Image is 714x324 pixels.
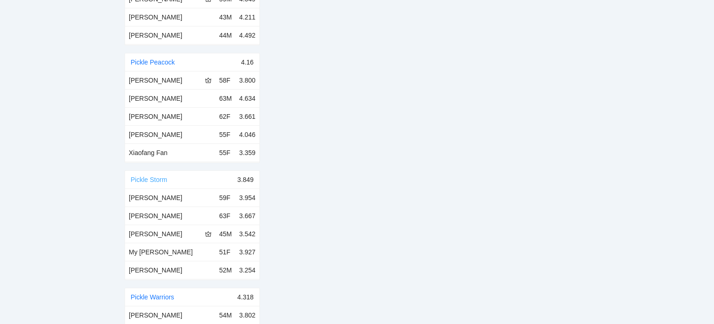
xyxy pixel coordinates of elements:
[239,77,256,84] span: 3.800
[131,58,175,66] a: Pickle Peacock
[129,75,205,85] div: [PERSON_NAME]
[205,77,212,84] span: crown
[215,89,235,107] td: 63M
[238,288,254,306] div: 4.318
[239,149,256,156] span: 3.359
[129,12,212,22] div: [PERSON_NAME]
[215,261,235,279] td: 52M
[239,113,256,120] span: 3.661
[238,171,254,188] div: 3.849
[129,111,212,122] div: [PERSON_NAME]
[239,32,256,39] span: 4.492
[131,176,167,183] a: Pickle Storm
[129,130,212,140] div: [PERSON_NAME]
[239,95,256,102] span: 4.634
[129,265,212,275] div: [PERSON_NAME]
[239,248,256,256] span: 3.927
[239,230,256,238] span: 3.542
[215,207,235,225] td: 63F
[215,71,235,90] td: 58F
[215,8,235,26] td: 43M
[215,243,235,261] td: 51F
[129,310,212,320] div: [PERSON_NAME]
[129,148,212,158] div: Xiaofang Fan
[239,311,256,319] span: 3.802
[215,125,235,143] td: 55F
[239,131,256,138] span: 4.046
[241,53,253,71] div: 4.16
[129,211,212,221] div: [PERSON_NAME]
[131,293,174,301] a: Pickle Warriors
[129,229,205,239] div: [PERSON_NAME]
[239,13,256,21] span: 4.211
[215,225,235,243] td: 45M
[239,212,256,220] span: 3.667
[239,266,256,274] span: 3.254
[215,26,235,44] td: 44M
[215,107,235,125] td: 62F
[215,189,235,207] td: 59F
[205,231,212,237] span: crown
[129,30,212,40] div: [PERSON_NAME]
[129,193,212,203] div: [PERSON_NAME]
[215,143,235,162] td: 55F
[129,247,212,257] div: My [PERSON_NAME]
[239,194,256,201] span: 3.954
[129,93,212,104] div: [PERSON_NAME]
